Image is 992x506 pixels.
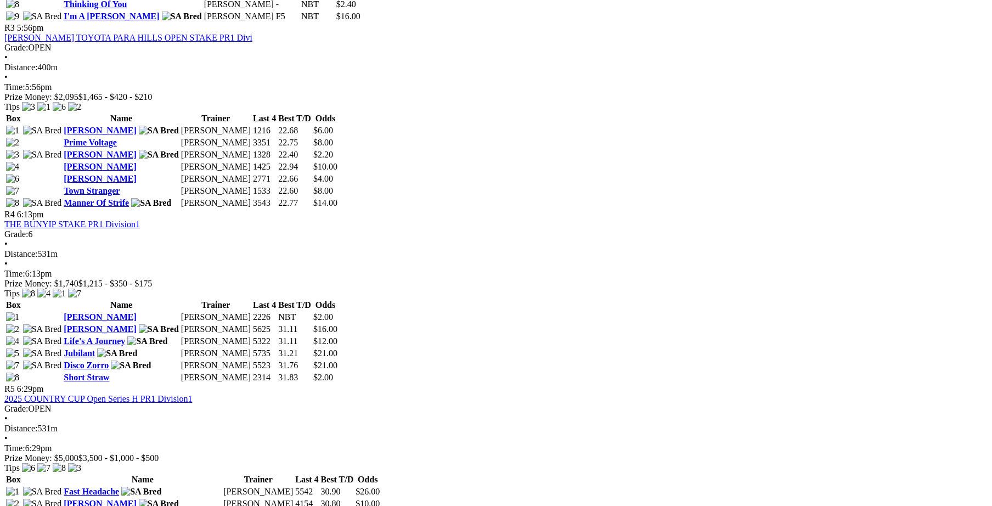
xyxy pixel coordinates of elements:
span: Time: [4,82,25,92]
span: Tips [4,102,20,111]
td: 1533 [252,185,277,196]
img: 1 [6,312,19,322]
span: Box [6,475,21,484]
a: Jubilant [64,348,95,358]
th: Trainer [223,474,294,485]
a: Disco Zorro [64,361,109,370]
td: 31.83 [278,372,312,383]
td: 31.11 [278,324,312,335]
span: $1,465 - $420 - $210 [78,92,153,102]
th: Odds [313,300,338,311]
img: SA Bred [121,487,161,497]
td: 5735 [252,348,277,359]
span: • [4,72,8,82]
td: [PERSON_NAME] [181,312,251,323]
img: 7 [6,361,19,370]
img: 8 [22,289,35,299]
span: Time: [4,269,25,278]
img: SA Bred [139,126,179,136]
span: Grade: [4,43,29,52]
span: Tips [4,289,20,298]
span: Grade: [4,229,29,239]
img: SA Bred [23,324,62,334]
img: 5 [6,348,19,358]
th: Trainer [181,300,251,311]
td: 2771 [252,173,277,184]
span: $21.00 [313,348,337,358]
a: [PERSON_NAME] [64,174,136,183]
div: Prize Money: $2,095 [4,92,988,102]
img: SA Bred [23,487,62,497]
div: OPEN [4,43,988,53]
span: $16.00 [313,324,337,334]
span: $6.00 [313,126,333,135]
img: SA Bred [139,150,179,160]
img: SA Bred [131,198,171,208]
td: 22.75 [278,137,312,148]
img: SA Bred [23,12,62,21]
td: 22.60 [278,185,312,196]
span: $2.00 [313,312,333,322]
img: SA Bred [23,348,62,358]
td: 2314 [252,372,277,383]
span: $2.00 [313,373,333,382]
div: Prize Money: $1,740 [4,279,988,289]
span: $26.00 [356,487,380,496]
img: 4 [37,289,50,299]
span: Distance: [4,424,37,433]
td: 3351 [252,137,277,148]
span: Time: [4,443,25,453]
th: Last 4 [295,474,319,485]
td: 31.11 [278,336,312,347]
span: R3 [4,23,15,32]
td: [PERSON_NAME] [181,173,251,184]
span: • [4,239,8,249]
img: SA Bred [23,150,62,160]
div: OPEN [4,404,988,414]
span: $2.20 [313,150,333,159]
td: [PERSON_NAME] [181,360,251,371]
div: 6:29pm [4,443,988,453]
td: 3543 [252,198,277,209]
th: Trainer [181,113,251,124]
a: 2025 COUNTRY CUP Open Series H PR1 Division1 [4,394,192,403]
span: $1,215 - $350 - $175 [78,279,153,288]
span: R5 [4,384,15,393]
td: 31.76 [278,360,312,371]
span: $8.00 [313,138,333,147]
span: R4 [4,210,15,219]
td: [PERSON_NAME] [181,198,251,209]
span: Tips [4,463,20,473]
td: 1216 [252,125,277,136]
span: $4.00 [313,174,333,183]
a: Town Stranger [64,186,120,195]
td: 22.66 [278,173,312,184]
th: Best T/D [320,474,354,485]
img: 6 [6,174,19,184]
img: 8 [6,373,19,383]
span: 5:56pm [17,23,44,32]
img: 1 [37,102,50,112]
img: SA Bred [97,348,137,358]
div: 531m [4,249,988,259]
img: SA Bred [23,198,62,208]
span: $14.00 [313,198,337,207]
span: Distance: [4,249,37,258]
img: SA Bred [162,12,202,21]
td: [PERSON_NAME] [181,348,251,359]
th: Last 4 [252,113,277,124]
td: 5542 [295,486,319,497]
span: 6:29pm [17,384,44,393]
span: $8.00 [313,186,333,195]
img: 3 [6,150,19,160]
div: 400m [4,63,988,72]
a: THE BUNYIP STAKE PR1 Division1 [4,220,140,229]
div: 6 [4,229,988,239]
img: 7 [6,186,19,196]
a: I'm A [PERSON_NAME] [64,12,159,21]
td: 31.21 [278,348,312,359]
a: Prime Voltage [64,138,116,147]
span: $3,500 - $1,000 - $500 [78,453,159,463]
a: Manner Of Strife [64,198,129,207]
img: 8 [6,198,19,208]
